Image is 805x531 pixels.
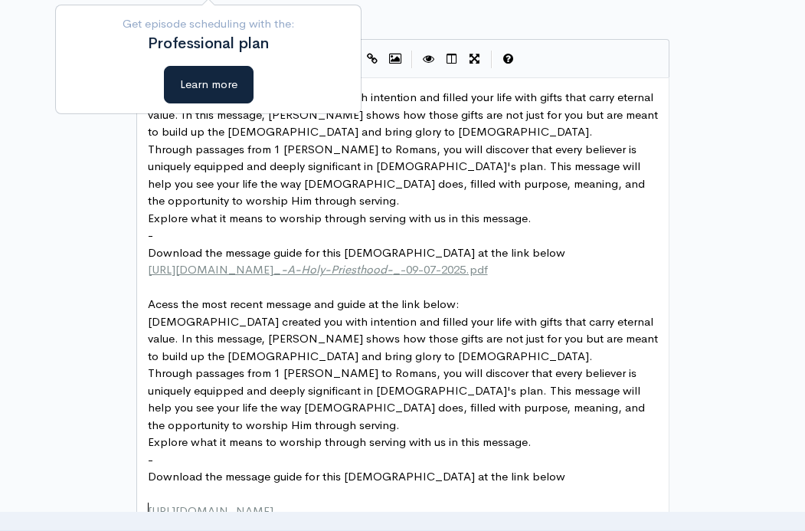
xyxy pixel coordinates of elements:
span: - [148,228,153,242]
button: Learn more [164,66,254,103]
span: Acess the most recent message and guide at the link below: [148,297,460,311]
span: Download the message guide for this [DEMOGRAPHIC_DATA] at the link below [148,469,565,483]
button: Toggle Side by Side [440,48,463,70]
span: Explore what it means to worship through serving with us in this message. [148,211,532,225]
p: Get episode scheduling with the: [67,15,349,33]
button: Insert Image [384,48,407,70]
span: Explore what it means to worship through serving with us in this message. [148,434,532,449]
button: Toggle Preview [417,48,440,70]
i: | [411,51,413,68]
span: Through passages from 1 [PERSON_NAME] to Romans, you will discover that every believer is uniquel... [148,365,648,432]
span: Download the message guide for this [DEMOGRAPHIC_DATA] at the link below [148,245,565,260]
button: Toggle Fullscreen [463,48,486,70]
h2: Professional plan [67,35,349,52]
span: [URL][DOMAIN_NAME] [148,503,273,518]
button: Markdown Guide [497,48,520,70]
i: | [491,51,492,68]
button: Create Link [361,48,384,70]
span: [URL][DOMAIN_NAME] [148,262,273,277]
span: [DEMOGRAPHIC_DATA] created you with intention and filled your life with gifts that carry eternal ... [148,90,661,139]
span: -A-Holy-Priesthood- [281,262,393,277]
span: _ [393,262,401,277]
span: _ [273,262,281,277]
span: Through passages from 1 [PERSON_NAME] to Romans, you will discover that every believer is uniquel... [148,142,648,208]
span: [DEMOGRAPHIC_DATA] created you with intention and filled your life with gifts that carry eternal ... [148,314,661,363]
span: - [148,452,153,467]
span: -09-07-2025.pdf [401,262,488,277]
